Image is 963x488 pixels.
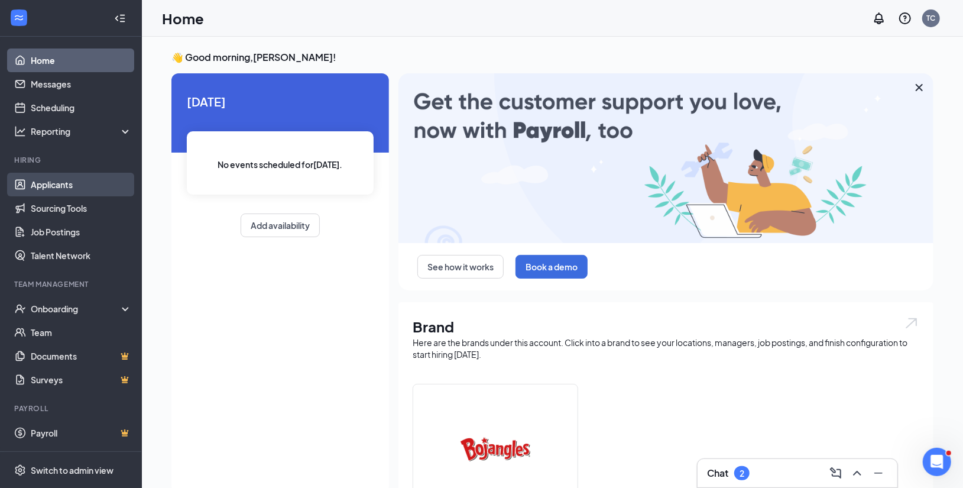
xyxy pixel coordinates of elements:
img: open.6027fd2a22e1237b5b06.svg [904,316,919,330]
svg: WorkstreamLogo [13,12,25,24]
a: PayrollCrown [31,421,132,445]
a: Home [31,49,132,72]
div: 2 [740,468,744,479]
a: Applicants [31,173,132,196]
span: [DATE] [187,92,374,111]
a: Talent Network [31,244,132,267]
h1: Home [162,8,204,28]
svg: Settings [14,464,26,476]
h3: Chat [707,467,728,480]
div: Team Management [14,279,129,289]
div: Payroll [14,403,129,413]
button: See how it works [417,255,504,279]
button: ChevronUp [848,464,867,483]
button: Book a demo [515,255,588,279]
div: Hiring [14,155,129,165]
div: Here are the brands under this account. Click into a brand to see your locations, managers, job p... [413,337,919,360]
button: Add availability [241,214,320,237]
svg: UserCheck [14,303,26,315]
h1: Brand [413,316,919,337]
div: Switch to admin view [31,464,114,476]
img: payroll-large.gif [398,73,933,243]
svg: Cross [912,80,926,95]
svg: Notifications [872,11,886,25]
a: Scheduling [31,96,132,119]
div: TC [927,13,936,23]
button: ComposeMessage [826,464,845,483]
a: Team [31,321,132,344]
div: Reporting [31,125,132,137]
a: Messages [31,72,132,96]
button: Minimize [869,464,888,483]
a: Sourcing Tools [31,196,132,220]
svg: Minimize [871,466,886,480]
a: SurveysCrown [31,368,132,392]
img: Bojangles [458,411,533,487]
h3: 👋 Good morning, [PERSON_NAME] ! [171,51,933,64]
svg: Collapse [114,12,126,24]
svg: ChevronUp [850,466,864,480]
svg: ComposeMessage [829,466,843,480]
a: Job Postings [31,220,132,244]
span: No events scheduled for [DATE] . [218,158,343,171]
svg: Analysis [14,125,26,137]
svg: QuestionInfo [898,11,912,25]
a: DocumentsCrown [31,344,132,368]
iframe: Intercom live chat [923,448,951,476]
div: Onboarding [31,303,122,315]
